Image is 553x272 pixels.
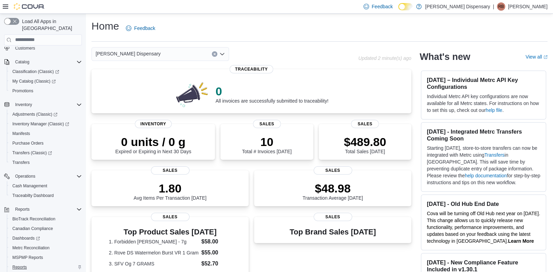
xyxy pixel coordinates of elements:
span: My Catalog (Classic) [12,79,56,84]
a: Learn More [508,238,534,244]
button: Reports [1,205,85,214]
a: My Catalog (Classic) [10,77,58,85]
a: Transfers [484,152,505,158]
h3: [DATE] – Individual Metrc API Key Configurations [427,76,540,90]
span: Sales [151,213,189,221]
button: Manifests [7,129,85,138]
span: Classification (Classic) [10,67,82,76]
span: Classification (Classic) [12,69,59,74]
a: Classification (Classic) [7,67,85,76]
span: Load All Apps in [GEOGRAPHIC_DATA] [19,18,82,32]
span: Feedback [134,25,155,32]
span: Inventory [15,102,32,107]
a: Adjustments (Classic) [7,109,85,119]
a: Reports [10,263,30,271]
a: Classification (Classic) [10,67,62,76]
a: Feedback [123,21,158,35]
a: View allExternal link [525,54,547,60]
span: Reports [15,207,30,212]
div: Transaction Average [DATE] [303,181,363,201]
span: BioTrack Reconciliation [12,216,55,222]
span: Inventory Manager (Classic) [12,121,69,127]
button: Open list of options [219,51,225,57]
h3: Top Product Sales [DATE] [109,228,231,236]
a: Inventory Manager (Classic) [7,119,85,129]
span: Metrc Reconciliation [12,245,50,251]
span: Purchase Orders [10,139,82,147]
p: 0 [216,84,328,98]
span: Inventory [135,120,172,128]
span: Customers [12,44,82,52]
span: Promotions [10,87,82,95]
p: Starting [DATE], store-to-store transfers can now be integrated with Metrc using in [GEOGRAPHIC_D... [427,145,540,186]
p: $489.80 [344,135,386,149]
span: Cova will be turning off Old Hub next year on [DATE]. This change allows us to quickly release ne... [427,211,540,244]
span: Purchase Orders [12,140,44,146]
button: Customers [1,43,85,53]
a: Dashboards [10,234,43,242]
a: Dashboards [7,233,85,243]
a: Purchase Orders [10,139,46,147]
span: Operations [12,172,82,180]
a: Adjustments (Classic) [10,110,60,118]
a: Traceabilty Dashboard [10,191,56,200]
a: Transfers (Classic) [7,148,85,158]
div: Total Sales [DATE] [344,135,386,154]
span: Dashboards [10,234,82,242]
button: MSPMP Reports [7,253,85,262]
button: Reports [7,262,85,272]
div: Avg Items Per Transaction [DATE] [134,181,207,201]
button: Canadian Compliance [7,224,85,233]
button: BioTrack Reconciliation [7,214,85,224]
a: Canadian Compliance [10,224,56,233]
button: Reports [12,205,32,213]
span: Reports [12,264,27,270]
span: Operations [15,174,35,179]
span: Traceability [229,65,273,73]
h1: Home [91,19,119,33]
input: Dark Mode [398,3,413,10]
p: 10 [242,135,292,149]
span: Transfers [10,158,82,167]
span: Adjustments (Classic) [10,110,82,118]
button: Cash Management [7,181,85,191]
span: Sales [253,120,281,128]
span: Sales [151,166,189,175]
span: MSPMP Reports [12,255,43,260]
button: Operations [12,172,38,180]
svg: External link [543,55,547,59]
a: Promotions [10,87,36,95]
span: Reports [12,205,82,213]
span: Promotions [12,88,33,94]
a: Inventory Manager (Classic) [10,120,72,128]
button: Transfers [7,158,85,167]
h3: [DATE] - Integrated Metrc Transfers Coming Soon [427,128,540,142]
span: Feedback [372,3,393,10]
p: Individual Metrc API key configurations are now available for all Metrc states. For instructions ... [427,93,540,114]
a: Transfers (Classic) [10,149,55,157]
button: Catalog [1,57,85,67]
a: Customers [12,44,38,52]
p: Updated 2 minute(s) ago [358,55,411,61]
button: Catalog [12,58,32,66]
span: Canadian Compliance [12,226,53,231]
div: Expired or Expiring in Next 30 Days [115,135,191,154]
div: Regina Billingsley [497,2,505,11]
span: Dashboards [12,236,40,241]
p: [PERSON_NAME] [508,2,547,11]
span: Cash Management [10,182,82,190]
dt: 3. SFV Og 7 GRAMS [109,260,199,267]
span: Sales [314,213,352,221]
span: Inventory [12,101,82,109]
a: Cash Management [10,182,50,190]
span: Canadian Compliance [10,224,82,233]
h3: Top Brand Sales [DATE] [290,228,376,236]
dd: $55.00 [201,249,231,257]
p: $48.98 [303,181,363,195]
button: Operations [1,171,85,181]
a: Manifests [10,129,33,138]
span: MSPMP Reports [10,253,82,262]
div: All invoices are successfully submitted to traceability! [216,84,328,104]
button: Clear input [212,51,217,57]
